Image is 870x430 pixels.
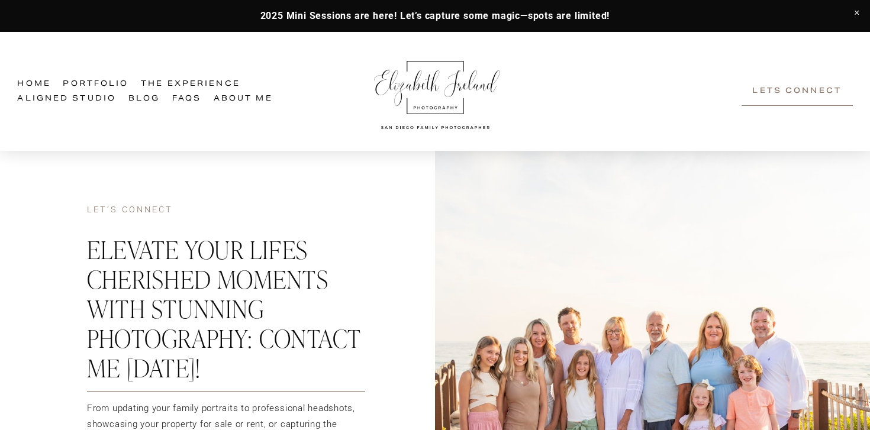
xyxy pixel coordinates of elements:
a: Portfolio [63,77,128,92]
a: Aligned Studio [17,92,116,106]
h4: Let’s COnnect [87,205,365,216]
span: The Experience [141,77,240,90]
img: Elizabeth Ireland Photography San Diego Family Photographer [368,50,504,134]
a: folder dropdown [141,77,240,92]
a: Blog [128,92,160,106]
a: FAQs [172,92,201,106]
a: Lets Connect [742,77,853,106]
a: About Me [214,92,273,106]
a: Home [17,77,50,92]
h2: Elevate Your lifes cherished Moments with Stunning Photography: Contact Me [DATE]! [87,235,365,383]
